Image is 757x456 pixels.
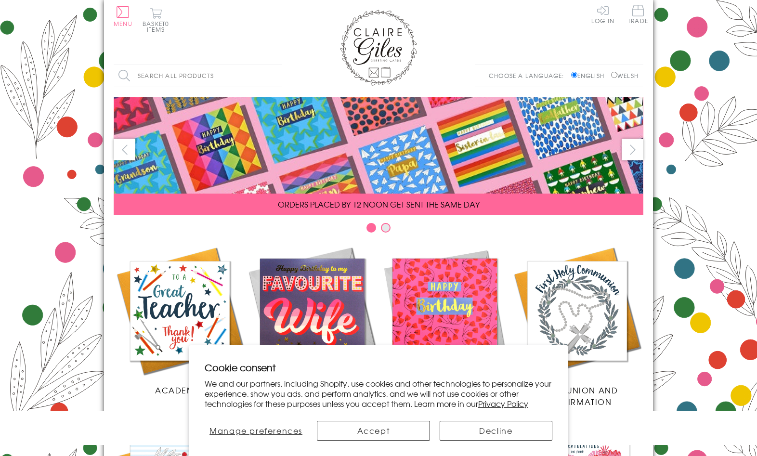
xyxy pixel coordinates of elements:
[155,384,205,396] span: Academic
[205,421,307,441] button: Manage preferences
[611,72,617,78] input: Welsh
[366,223,376,233] button: Carousel Page 1 (Current Slide)
[278,198,480,210] span: ORDERS PLACED BY 12 NOON GET SENT THE SAME DAY
[246,245,378,396] a: New Releases
[440,421,552,441] button: Decline
[591,5,614,24] a: Log In
[143,8,169,32] button: Basket0 items
[114,222,643,237] div: Carousel Pagination
[536,384,618,407] span: Communion and Confirmation
[628,5,648,24] span: Trade
[340,10,417,86] img: Claire Giles Greetings Cards
[511,245,643,407] a: Communion and Confirmation
[489,71,569,80] p: Choose a language:
[571,72,577,78] input: English
[317,421,430,441] button: Accept
[114,245,246,396] a: Academic
[205,378,552,408] p: We and our partners, including Shopify, use cookies and other technologies to personalize your ex...
[381,223,391,233] button: Carousel Page 2
[147,19,169,34] span: 0 items
[209,425,302,436] span: Manage preferences
[378,245,511,396] a: Birthdays
[114,65,282,87] input: Search all products
[114,6,132,26] button: Menu
[571,71,609,80] label: English
[114,139,135,160] button: prev
[628,5,648,26] a: Trade
[622,139,643,160] button: next
[273,65,282,87] input: Search
[611,71,639,80] label: Welsh
[114,19,132,28] span: Menu
[478,398,528,409] a: Privacy Policy
[205,361,552,374] h2: Cookie consent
